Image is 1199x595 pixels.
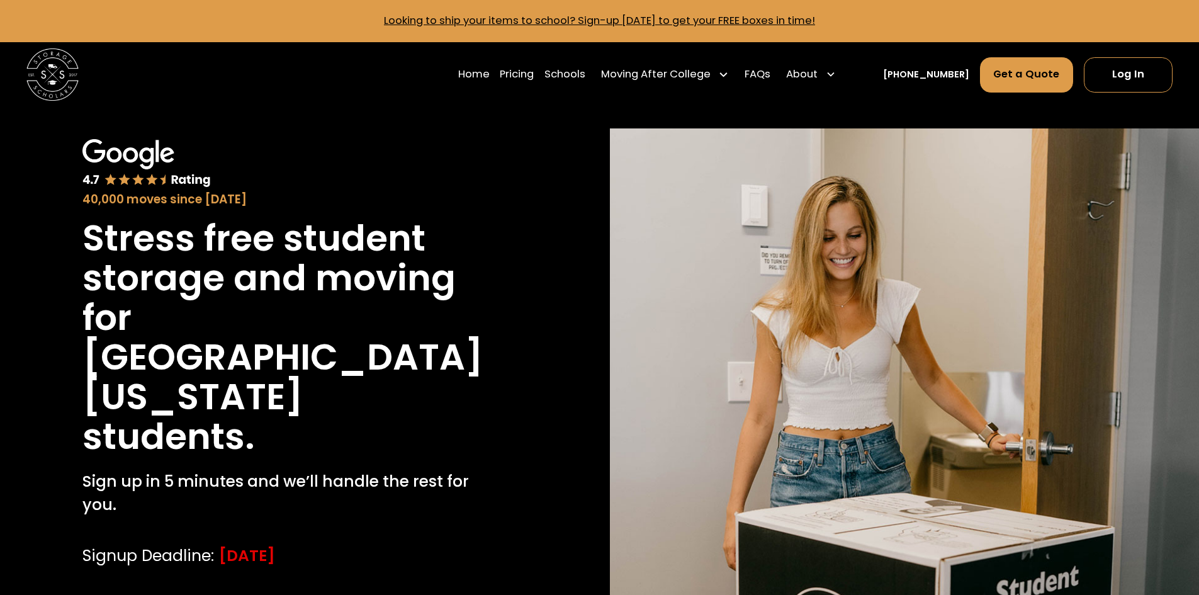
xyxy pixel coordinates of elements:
h1: [GEOGRAPHIC_DATA][US_STATE] [82,337,507,417]
div: Signup Deadline: [82,544,214,567]
a: FAQs [745,56,770,93]
p: Sign up in 5 minutes and we’ll handle the rest for you. [82,470,507,517]
img: Storage Scholars main logo [26,48,79,101]
div: Moving After College [596,56,735,93]
a: Get a Quote [980,57,1074,93]
a: Pricing [500,56,534,93]
img: Google 4.7 star rating [82,139,211,188]
div: 40,000 moves since [DATE] [82,191,507,208]
div: About [781,56,842,93]
div: About [786,67,818,82]
h1: Stress free student storage and moving for [82,218,507,337]
h1: students. [82,417,255,456]
a: [PHONE_NUMBER] [883,68,969,82]
a: Looking to ship your items to school? Sign-up [DATE] to get your FREE boxes in time! [384,13,815,28]
a: Home [458,56,490,93]
a: Log In [1084,57,1173,93]
a: Schools [544,56,585,93]
div: Moving After College [601,67,711,82]
div: [DATE] [219,544,275,567]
